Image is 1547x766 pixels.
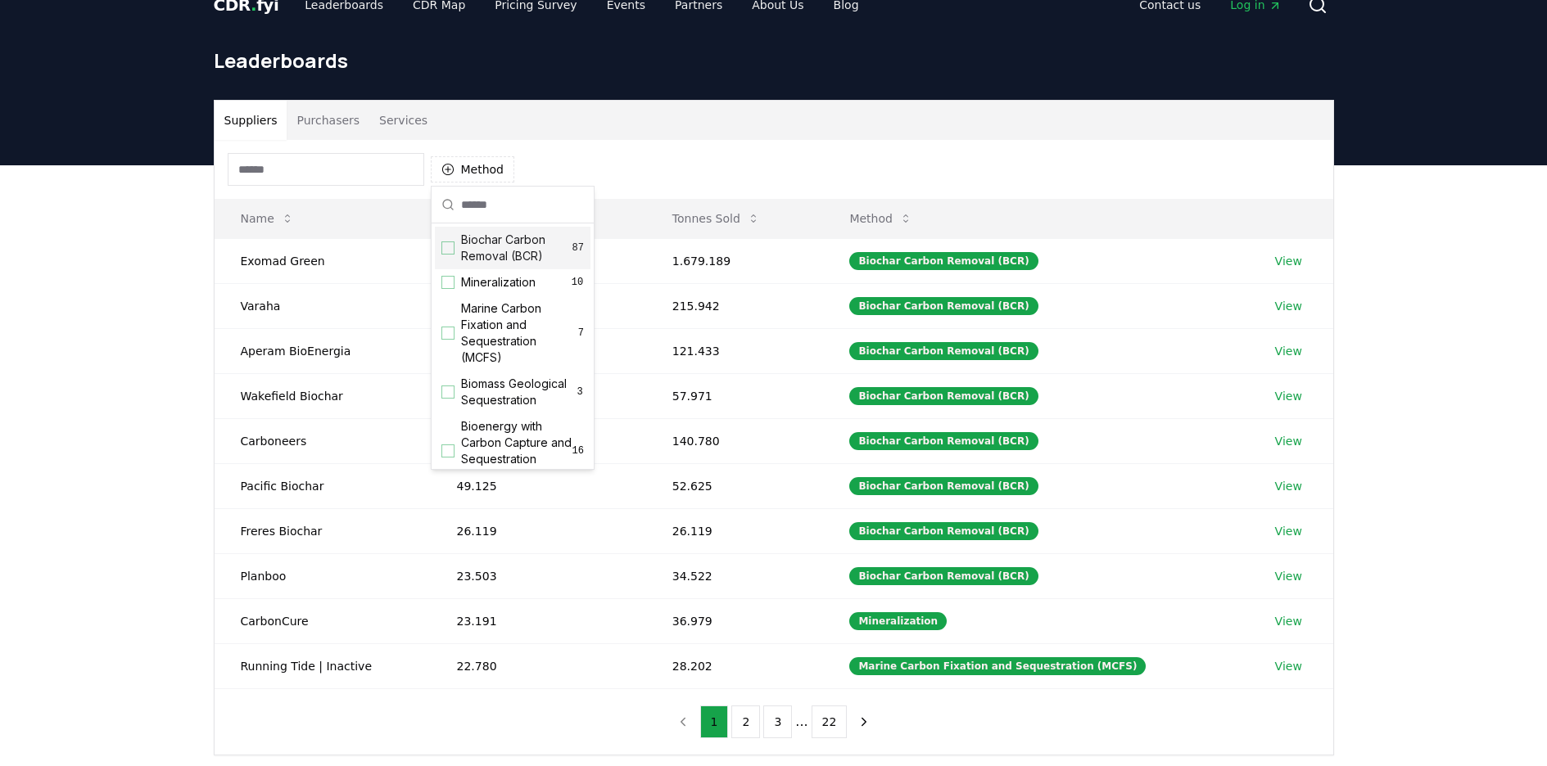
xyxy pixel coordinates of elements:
[461,274,536,291] span: Mineralization
[731,705,760,738] button: 2
[849,297,1038,315] div: Biochar Carbon Removal (BCR)
[1275,343,1302,359] a: View
[1275,613,1302,629] a: View
[369,101,437,140] button: Services
[849,387,1038,405] div: Biochar Carbon Removal (BCR)
[849,567,1038,585] div: Biochar Carbon Removal (BCR)
[431,463,646,508] td: 49.125
[215,283,431,328] td: Varaha
[215,418,431,463] td: Carboneers
[646,508,824,553] td: 26.119
[431,156,515,182] button: Method
[215,553,431,598] td: Planboo
[461,232,572,264] span: Biochar Carbon Removal (BCR)
[646,598,824,643] td: 36.979
[1275,253,1302,269] a: View
[849,252,1038,270] div: Biochar Carbon Removal (BCR)
[431,643,646,688] td: 22.780
[287,101,369,140] button: Purchasers
[572,241,584,255] span: 87
[1275,298,1302,314] a: View
[646,418,824,463] td: 140.780
[646,463,824,508] td: 52.625
[646,238,824,283] td: 1.679.189
[849,342,1038,360] div: Biochar Carbon Removal (BCR)
[431,598,646,643] td: 23.191
[215,373,431,418] td: Wakefield Biochar
[763,705,792,738] button: 3
[228,202,307,235] button: Name
[795,712,807,732] li: ...
[836,202,925,235] button: Method
[1275,523,1302,539] a: View
[849,477,1038,495] div: Biochar Carbon Removal (BCR)
[578,327,584,340] span: 7
[215,463,431,508] td: Pacific Biochar
[1275,478,1302,494] a: View
[812,705,848,738] button: 22
[700,705,729,738] button: 1
[461,376,576,408] span: Biomass Geological Sequestration
[215,598,431,643] td: CarbonCure
[215,101,287,140] button: Suppliers
[572,444,584,457] span: 16
[1275,568,1302,584] a: View
[646,328,824,373] td: 121.433
[849,432,1038,450] div: Biochar Carbon Removal (BCR)
[1275,658,1302,674] a: View
[214,47,1334,74] h1: Leaderboards
[849,522,1038,540] div: Biochar Carbon Removal (BCR)
[215,238,431,283] td: Exomad Green
[576,385,584,399] span: 3
[431,508,646,553] td: 26.119
[431,553,646,598] td: 23.503
[646,373,824,418] td: 57.971
[1275,433,1302,449] a: View
[571,276,584,289] span: 10
[646,283,824,328] td: 215.942
[215,643,431,688] td: Running Tide | Inactive
[215,508,431,553] td: Freres Biochar
[850,705,878,738] button: next page
[659,202,773,235] button: Tonnes Sold
[215,328,431,373] td: Aperam BioEnergia
[646,643,824,688] td: 28.202
[849,657,1146,675] div: Marine Carbon Fixation and Sequestration (MCFS)
[461,300,578,366] span: Marine Carbon Fixation and Sequestration (MCFS)
[1275,388,1302,404] a: View
[461,418,572,484] span: Bioenergy with Carbon Capture and Sequestration (BECCS)
[849,612,947,630] div: Mineralization
[646,553,824,598] td: 34.522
